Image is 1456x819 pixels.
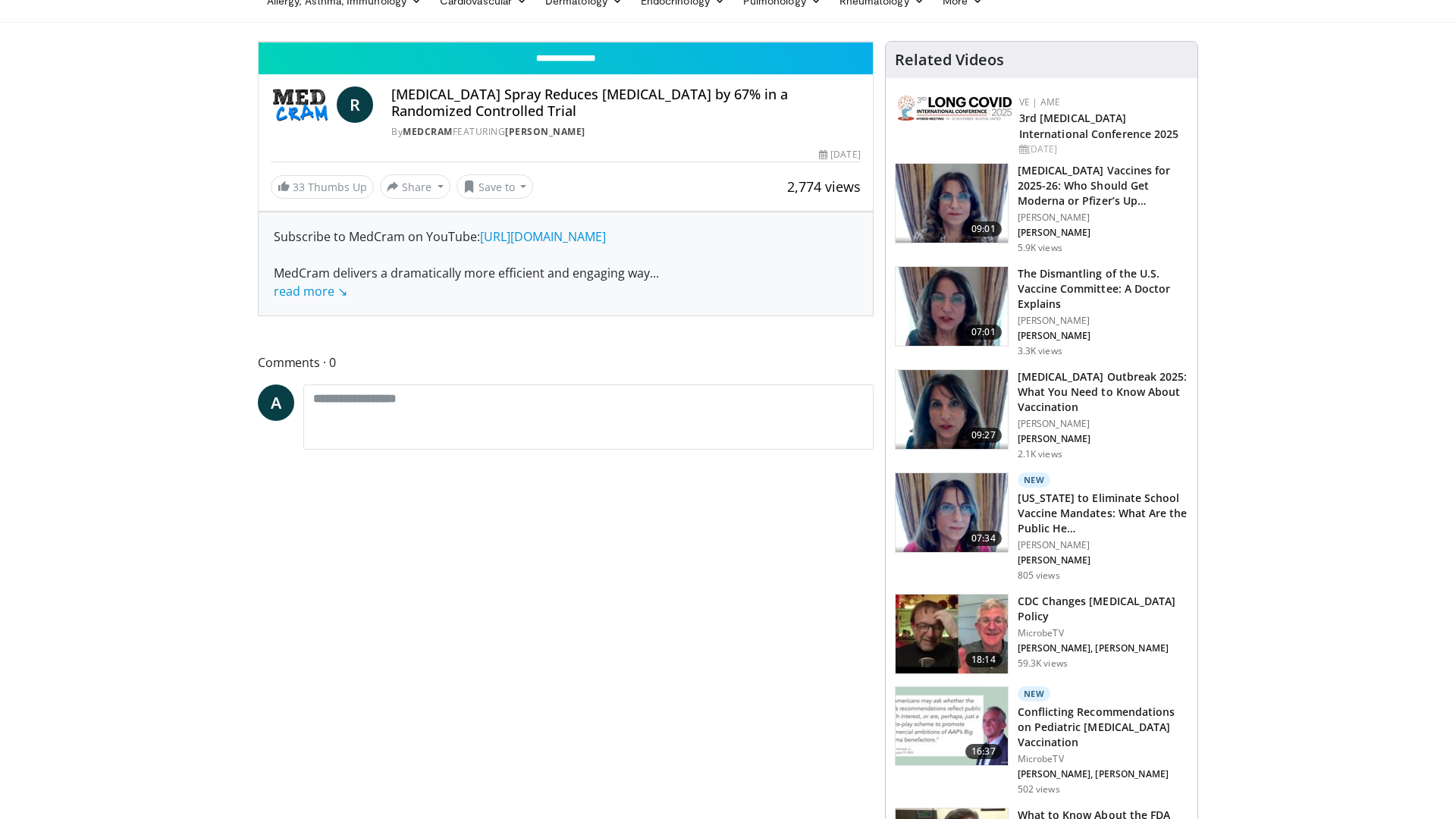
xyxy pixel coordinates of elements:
h4: Related Videos [895,51,1004,69]
h3: The Dismantling of the U.S. Vaccine Committee: A Doctor Explains [1018,266,1188,312]
img: a2792a71-925c-4fc2-b8ef-8d1b21aec2f7.png.150x105_q85_autocrop_double_scale_upscale_version-0.2.jpg [898,96,1012,121]
button: Share [380,174,450,199]
p: [PERSON_NAME] [1018,554,1188,566]
a: A [258,384,294,421]
p: 59.3K views [1018,657,1068,670]
p: MicrobeTV [1018,753,1188,765]
img: 4e370bb1-17f0-4657-a42f-9b995da70d2f.png.150x105_q85_crop-smart_upscale.png [896,164,1008,243]
img: MedCram [271,86,331,123]
a: MedCram [403,125,453,138]
button: Save to [457,174,534,199]
a: R [337,86,373,123]
div: [DATE] [819,148,860,162]
p: [PERSON_NAME] [1018,539,1188,551]
a: 18:14 CDC Changes [MEDICAL_DATA] Policy MicrobeTV [PERSON_NAME], [PERSON_NAME] 59.3K views [895,594,1188,674]
span: 33 [293,180,305,194]
a: 33 Thumbs Up [271,175,374,199]
p: 3.3K views [1018,345,1062,357]
p: [PERSON_NAME] [1018,315,1188,327]
p: [PERSON_NAME], [PERSON_NAME] [1018,768,1188,780]
img: 72ac0e37-d809-477d-957a-85a66e49561a.150x105_q85_crop-smart_upscale.jpg [896,595,1008,673]
span: 16:37 [965,744,1002,759]
div: [DATE] [1019,143,1185,156]
span: 07:01 [965,325,1002,340]
a: [URL][DOMAIN_NAME] [480,228,606,245]
a: [PERSON_NAME] [505,125,585,138]
p: [PERSON_NAME], [PERSON_NAME] [1018,642,1188,654]
a: 09:27 [MEDICAL_DATA] Outbreak 2025: What You Need to Know About Vaccination [PERSON_NAME] [PERSON... [895,369,1188,460]
p: 2.1K views [1018,448,1062,460]
img: d3de9429-d18e-4569-b8e8-20bb99358661.150x105_q85_crop-smart_upscale.jpg [896,687,1008,766]
p: [PERSON_NAME] [1018,212,1188,224]
a: 16:37 New Conflicting Recommendations on Pediatric [MEDICAL_DATA] Vaccination MicrobeTV [PERSON_N... [895,686,1188,795]
h3: Conflicting Recommendations on Pediatric [MEDICAL_DATA] Vaccination [1018,704,1188,750]
p: [PERSON_NAME] [1018,433,1188,445]
div: Subscribe to MedCram on YouTube: MedCram delivers a dramatically more efficient and engaging way [274,227,858,300]
h3: CDC Changes [MEDICAL_DATA] Policy [1018,594,1188,624]
p: 805 views [1018,570,1060,582]
div: By FEATURING [391,125,860,139]
span: 2,774 views [787,177,861,196]
h4: [MEDICAL_DATA] Spray Reduces [MEDICAL_DATA] by 67% in a Randomized Controlled Trial [391,86,860,119]
a: 3rd [MEDICAL_DATA] International Conference 2025 [1019,111,1179,141]
h3: [MEDICAL_DATA] Vaccines for 2025-26: Who Should Get Moderna or Pfizer’s Up… [1018,163,1188,209]
a: read more ↘ [274,283,347,300]
p: [PERSON_NAME] [1018,418,1188,430]
a: 09:01 [MEDICAL_DATA] Vaccines for 2025-26: Who Should Get Moderna or Pfizer’s Up… [PERSON_NAME] [... [895,163,1188,254]
span: 09:27 [965,428,1002,443]
a: 07:01 The Dismantling of the U.S. Vaccine Committee: A Doctor Explains [PERSON_NAME] [PERSON_NAME... [895,266,1188,357]
img: bf90d3d8-5314-48e2-9a88-53bc2fed6b7a.150x105_q85_crop-smart_upscale.jpg [896,267,1008,346]
p: New [1018,686,1051,701]
h3: [US_STATE] to Eliminate School Vaccine Mandates: What Are the Public He… [1018,491,1188,536]
span: Comments 0 [258,353,874,372]
p: 5.9K views [1018,242,1062,254]
a: 07:34 New [US_STATE] to Eliminate School Vaccine Mandates: What Are the Public He… [PERSON_NAME] ... [895,472,1188,582]
p: MicrobeTV [1018,627,1188,639]
a: VE | AME [1019,96,1060,108]
img: 058664c7-5669-4641-9410-88c3054492ce.png.150x105_q85_crop-smart_upscale.png [896,370,1008,449]
h3: [MEDICAL_DATA] Outbreak 2025: What You Need to Know About Vaccination [1018,369,1188,415]
p: [PERSON_NAME] [1018,330,1188,342]
span: 18:14 [965,652,1002,667]
span: 09:01 [965,221,1002,237]
span: 07:34 [965,531,1002,546]
span: ... [274,265,659,300]
p: 502 views [1018,783,1060,795]
p: [PERSON_NAME] [1018,227,1188,239]
img: f91db653-cf0b-4132-a976-682875a59ce6.png.150x105_q85_crop-smart_upscale.png [896,473,1008,552]
p: New [1018,472,1051,488]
